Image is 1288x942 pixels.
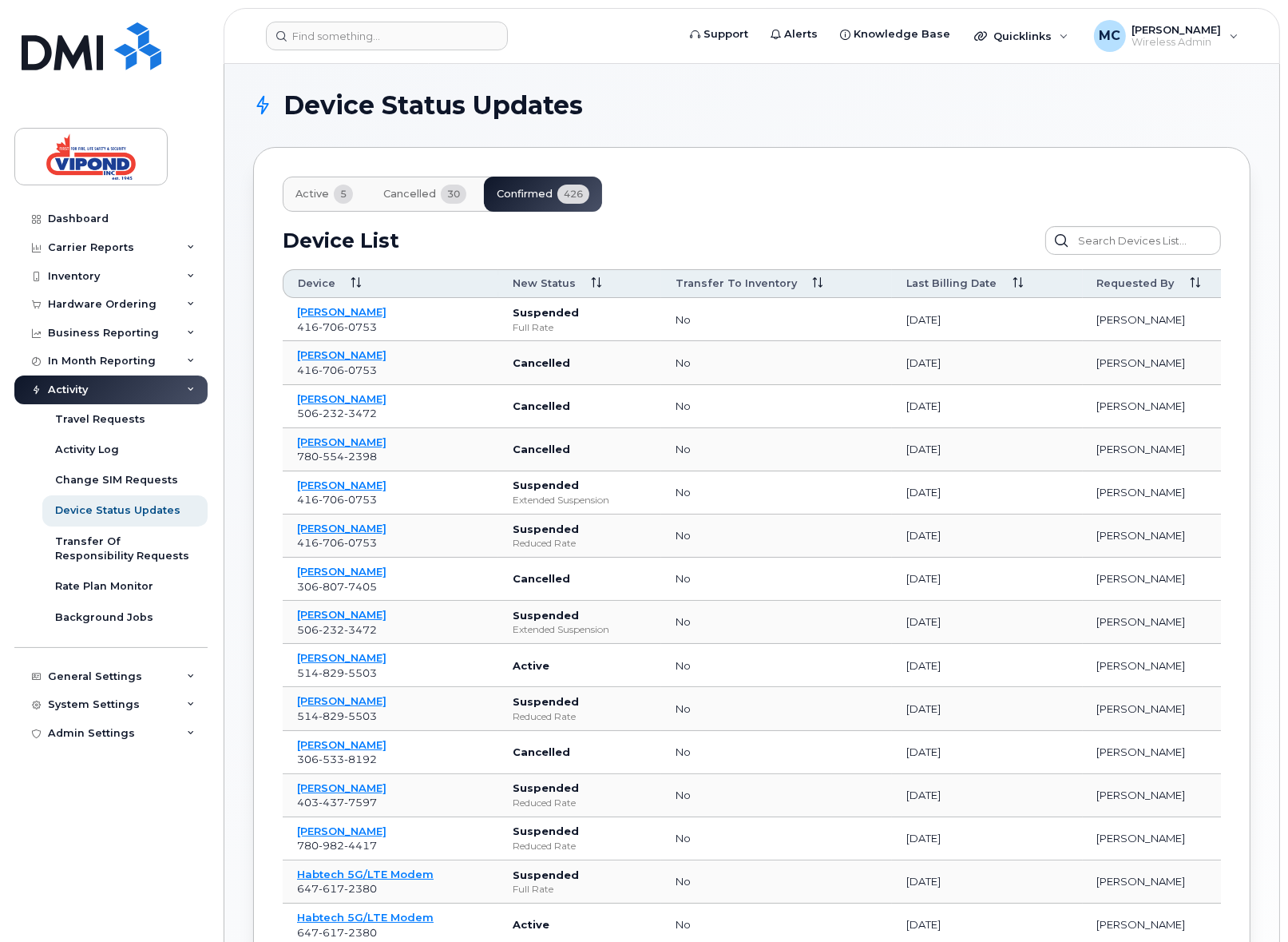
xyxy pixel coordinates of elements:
[498,774,661,817] td: Suspended
[297,479,386,491] a: [PERSON_NAME]
[283,229,399,252] h2: Device List
[297,364,377,376] span: 416
[1083,341,1256,384] td: [PERSON_NAME]
[892,558,1082,601] td: [DATE]
[297,565,386,578] a: [PERSON_NAME]
[295,188,329,201] span: Active
[441,185,466,204] span: 30
[498,644,661,687] td: Active
[661,731,892,774] td: no
[344,926,377,939] span: 2380
[319,796,344,809] span: 437
[892,817,1082,861] td: [DATE]
[892,731,1082,774] td: [DATE]
[344,839,377,852] span: 4417
[661,774,892,817] td: no
[344,493,377,506] span: 0753
[297,666,377,679] span: 514
[513,796,647,809] div: Reduced Rate
[297,868,434,880] a: Habtech 5G/LTE Modem
[498,298,661,341] td: Suspended
[661,861,892,904] td: no
[297,839,377,852] span: 780
[1083,601,1256,644] td: [PERSON_NAME]
[513,320,647,334] div: Full Rate
[297,608,386,621] a: [PERSON_NAME]
[297,781,386,794] a: [PERSON_NAME]
[498,471,661,515] td: Suspended
[297,305,386,318] a: [PERSON_NAME]
[1083,774,1256,817] td: [PERSON_NAME]
[297,435,386,448] a: [PERSON_NAME]
[892,601,1082,644] td: [DATE]
[1083,817,1256,861] td: [PERSON_NAME]
[498,341,661,384] td: Cancelled
[498,558,661,601] td: Cancelled
[344,580,377,593] span: 7405
[344,320,377,333] span: 0753
[661,471,892,515] td: no
[1083,515,1256,558] td: [PERSON_NAME]
[319,407,344,419] span: 232
[661,644,892,687] td: no
[1083,731,1256,774] td: [PERSON_NAME]
[892,687,1082,730] td: [DATE]
[319,623,344,636] span: 232
[344,882,377,895] span: 2380
[297,694,386,707] a: [PERSON_NAME]
[297,926,377,939] span: 647
[661,515,892,558] td: no
[498,687,661,730] td: Suspended
[513,493,647,507] div: Extended Suspension
[1083,298,1256,341] td: [PERSON_NAME]
[498,861,661,904] td: Suspended
[661,341,892,384] td: no
[298,276,335,291] span: Device
[892,471,1082,515] td: [DATE]
[344,536,377,549] span: 0753
[1083,471,1256,515] td: [PERSON_NAME]
[1083,861,1256,904] td: [PERSON_NAME]
[344,666,377,679] span: 5503
[1045,226,1221,255] input: Search Devices List...
[513,882,647,896] div: Full Rate
[1083,558,1256,601] td: [PERSON_NAME]
[513,276,576,291] span: New Status
[283,93,583,117] span: Device Status Updates
[344,623,377,636] span: 3472
[498,817,661,861] td: Suspended
[892,774,1082,817] td: [DATE]
[297,493,377,506] span: 416
[892,644,1082,687] td: [DATE]
[344,709,377,722] span: 5503
[319,536,344,549] span: 706
[498,731,661,774] td: Cancelled
[297,407,377,419] span: 506
[892,385,1082,428] td: [DATE]
[498,601,661,644] td: Suspended
[297,882,377,895] span: 647
[319,580,344,593] span: 807
[513,839,647,853] div: Reduced Rate
[498,515,661,558] td: Suspended
[297,348,386,361] a: [PERSON_NAME]
[319,753,344,765] span: 533
[892,298,1082,341] td: [DATE]
[661,298,892,341] td: no
[892,515,1082,558] td: [DATE]
[297,651,386,664] a: [PERSON_NAME]
[513,709,647,723] div: Reduced Rate
[297,738,386,751] a: [PERSON_NAME]
[334,185,353,204] span: 5
[1083,687,1256,730] td: [PERSON_NAME]
[1083,385,1256,428] td: [PERSON_NAME]
[513,622,647,636] div: Extended Suspension
[344,407,377,419] span: 3472
[319,666,344,679] span: 829
[319,364,344,376] span: 706
[498,428,661,471] td: Cancelled
[297,392,386,405] a: [PERSON_NAME]
[661,817,892,861] td: no
[297,623,377,636] span: 506
[892,341,1082,384] td: [DATE]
